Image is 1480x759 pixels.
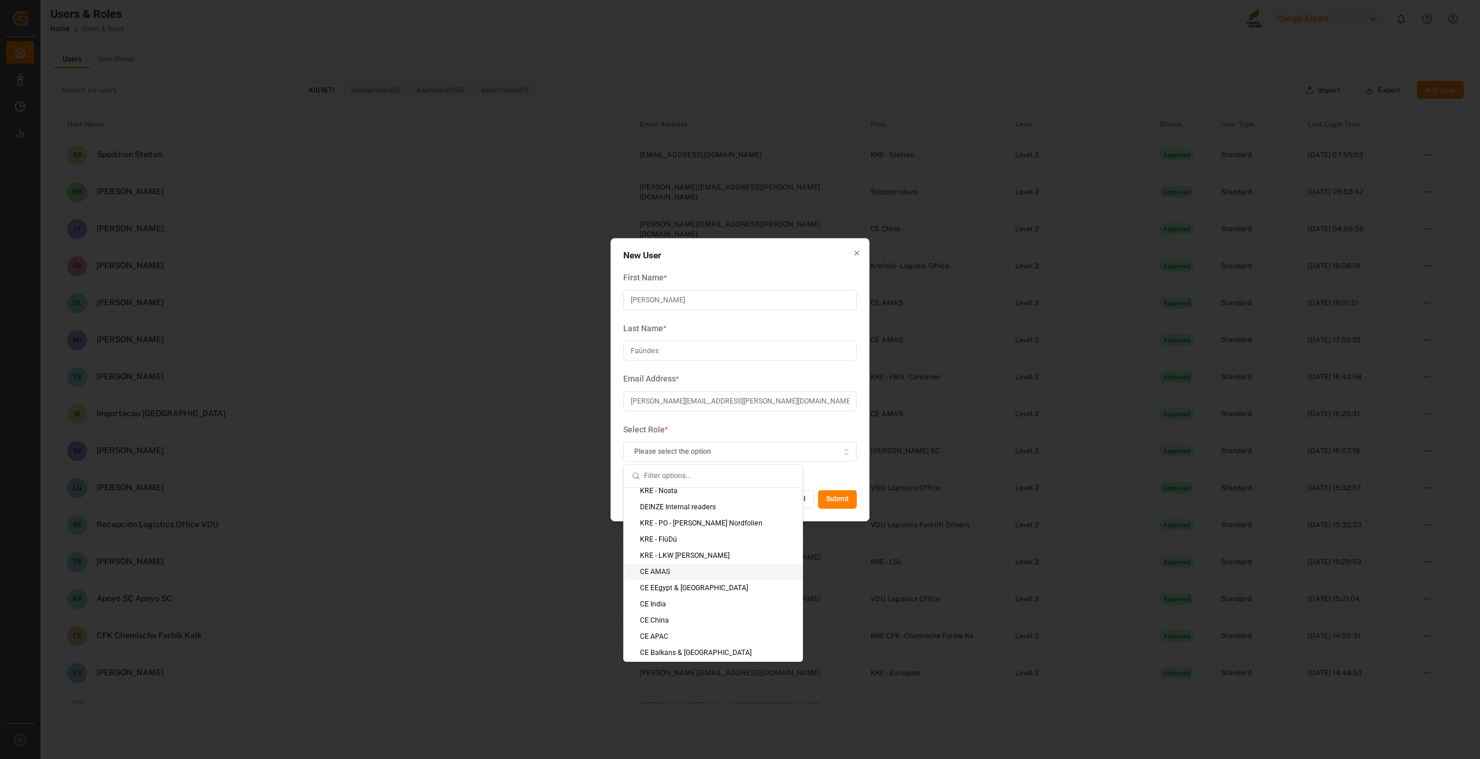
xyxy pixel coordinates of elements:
[624,488,802,661] div: Suggestions
[623,373,676,385] span: Email Address
[623,250,857,260] h2: New User
[624,483,802,499] div: KRE - Nosta
[624,532,802,548] div: KRE - FlüDü
[624,597,802,613] div: CE India
[624,516,802,532] div: KRE - PO - [PERSON_NAME] Nordfolien
[624,548,802,564] div: KRE - LKW [PERSON_NAME]
[624,613,802,629] div: CE China
[623,272,664,284] span: First Name
[644,465,794,487] input: Filter options...
[634,447,711,457] span: Please select the option
[624,629,802,645] div: CE APAC
[623,340,857,361] input: Last Name
[624,499,802,516] div: DEINZE Internal readers
[623,424,665,436] span: Select Role
[623,391,857,412] input: Email Address
[623,323,663,335] span: Last Name
[818,490,857,509] button: Submit
[624,645,802,661] div: CE Balkans & [GEOGRAPHIC_DATA]
[623,290,857,310] input: First Name
[624,580,802,597] div: CE EEgypt & [GEOGRAPHIC_DATA]
[624,564,802,580] div: CE AMAS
